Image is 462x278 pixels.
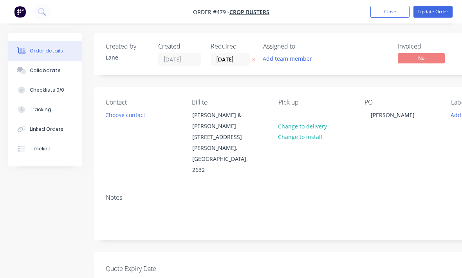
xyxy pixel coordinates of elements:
div: [PERSON_NAME] & [PERSON_NAME] [STREET_ADDRESS] [192,110,257,143]
div: Tracking [30,106,51,113]
div: Created by [106,43,149,50]
div: [PERSON_NAME] [365,109,421,121]
a: Crop Busters [229,8,269,16]
div: Pick up [278,99,352,106]
div: Collaborate [30,67,61,74]
button: Add team member [263,53,316,64]
button: Collaborate [8,61,82,80]
div: Contact [106,99,179,106]
img: Factory [14,6,26,18]
button: Timeline [8,139,82,159]
div: [PERSON_NAME] & [PERSON_NAME] [STREET_ADDRESS][PERSON_NAME], [GEOGRAPHIC_DATA], 2632 [186,109,264,176]
button: Tracking [8,100,82,119]
div: Lane [106,53,149,61]
button: Add team member [259,53,316,64]
button: Order details [8,41,82,61]
div: Timeline [30,145,51,152]
button: Update Order [413,6,453,18]
div: Assigned to [263,43,341,50]
button: Close [370,6,410,18]
button: Change to delivery [274,121,331,131]
span: Order #479 - [193,8,229,16]
button: Checklists 0/0 [8,80,82,100]
button: Choose contact [101,109,150,120]
div: PO [365,99,438,106]
span: No [398,53,445,63]
div: Invoiced [398,43,457,50]
div: Required [211,43,254,50]
div: Linked Orders [30,126,63,133]
div: Created [158,43,201,50]
div: [PERSON_NAME], [GEOGRAPHIC_DATA], 2632 [192,143,257,175]
label: Quote Expiry Date [106,264,204,273]
button: Linked Orders [8,119,82,139]
div: Bill to [192,99,265,106]
div: Order details [30,47,63,54]
div: Checklists 0/0 [30,87,64,94]
button: Change to install [274,132,327,142]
